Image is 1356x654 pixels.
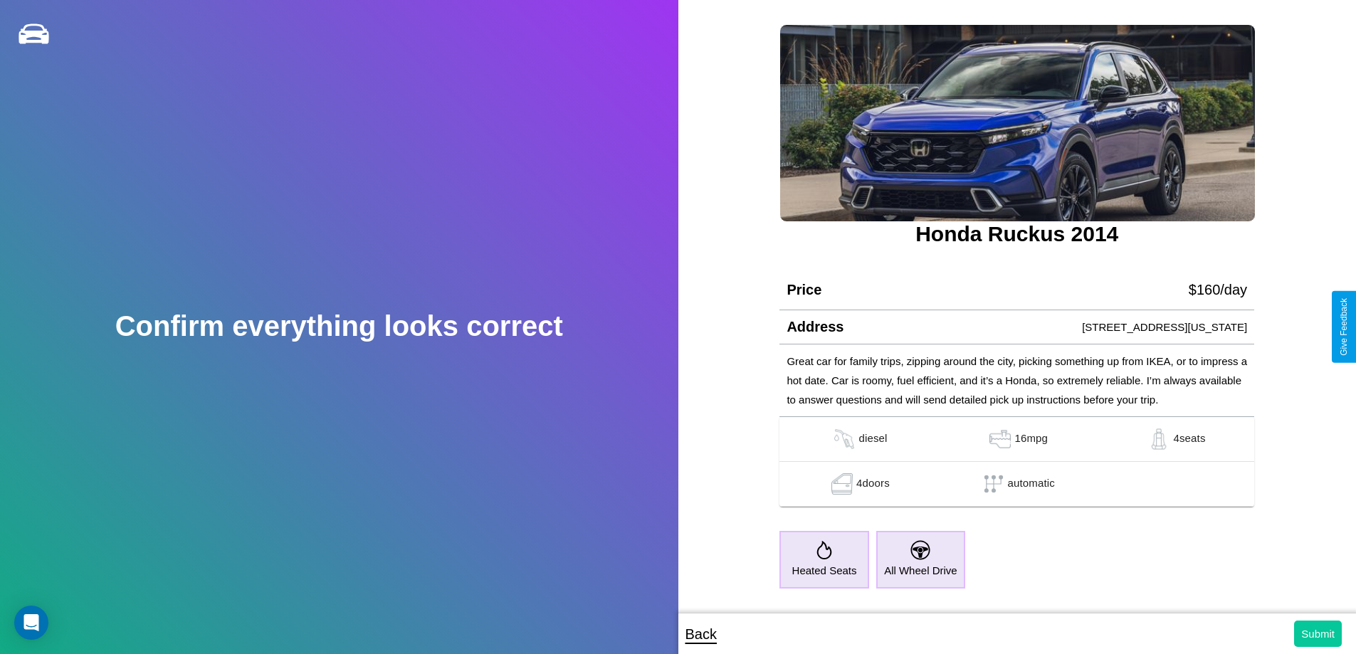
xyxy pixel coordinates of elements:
[884,561,957,580] p: All Wheel Drive
[1294,621,1342,647] button: Submit
[1339,298,1349,356] div: Give Feedback
[828,473,856,495] img: gas
[1014,428,1048,450] p: 16 mpg
[1145,428,1173,450] img: gas
[685,621,717,647] p: Back
[1173,428,1205,450] p: 4 seats
[856,473,890,495] p: 4 doors
[115,310,563,342] h2: Confirm everything looks correct
[787,352,1247,409] p: Great car for family trips, zipping around the city, picking something up from IKEA, or to impres...
[787,282,821,298] h4: Price
[1082,317,1247,337] p: [STREET_ADDRESS][US_STATE]
[14,606,48,640] div: Open Intercom Messenger
[779,417,1254,507] table: simple table
[792,561,857,580] p: Heated Seats
[830,428,858,450] img: gas
[1189,277,1247,302] p: $ 160 /day
[986,428,1014,450] img: gas
[787,319,843,335] h4: Address
[1008,473,1055,495] p: automatic
[858,428,887,450] p: diesel
[779,222,1254,246] h3: Honda Ruckus 2014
